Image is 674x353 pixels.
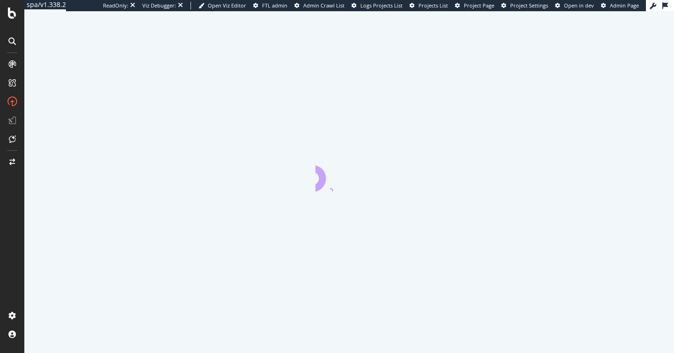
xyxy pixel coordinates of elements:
[501,2,548,9] a: Project Settings
[464,2,494,9] span: Project Page
[418,2,448,9] span: Projects List
[103,2,128,9] div: ReadOnly:
[208,2,246,9] span: Open Viz Editor
[262,2,287,9] span: FTL admin
[294,2,344,9] a: Admin Crawl List
[555,2,594,9] a: Open in dev
[303,2,344,9] span: Admin Crawl List
[142,2,176,9] div: Viz Debugger:
[610,2,639,9] span: Admin Page
[601,2,639,9] a: Admin Page
[410,2,448,9] a: Projects List
[510,2,548,9] span: Project Settings
[360,2,403,9] span: Logs Projects List
[198,2,246,9] a: Open Viz Editor
[253,2,287,9] a: FTL admin
[564,2,594,9] span: Open in dev
[455,2,494,9] a: Project Page
[315,158,383,191] div: animation
[352,2,403,9] a: Logs Projects List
